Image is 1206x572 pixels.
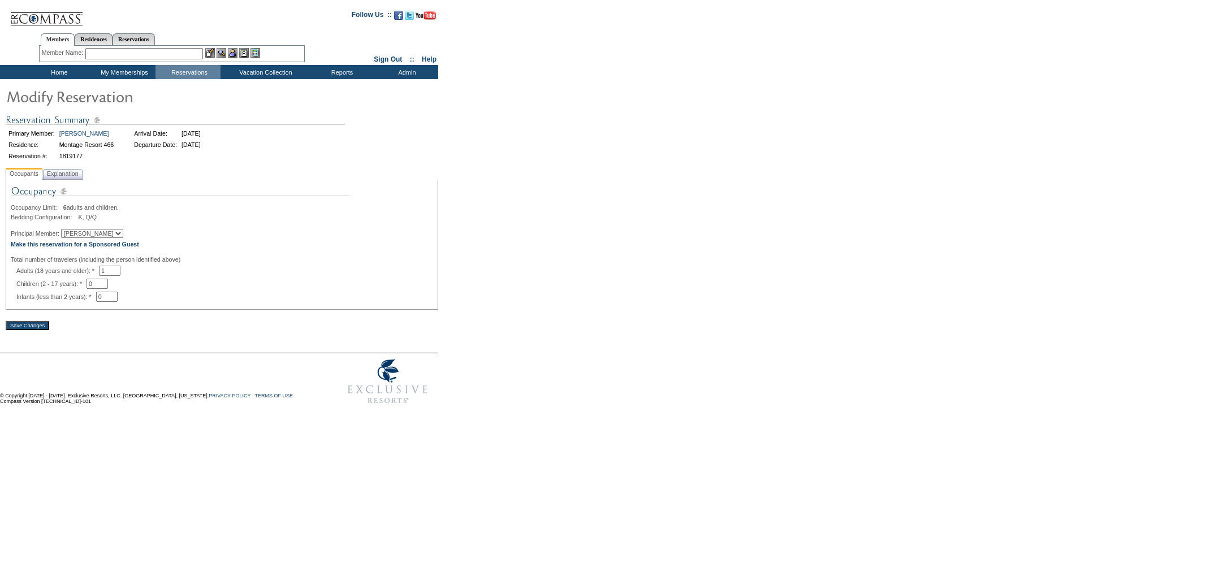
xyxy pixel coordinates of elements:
a: Become our fan on Facebook [394,14,403,21]
span: Adults (18 years and older): * [16,267,99,274]
a: TERMS OF USE [255,393,293,398]
a: Sign Out [374,55,402,63]
span: Bedding Configuration: [11,214,76,220]
td: Residence: [7,140,57,150]
img: Compass Home [10,3,83,26]
td: 1819177 [58,151,116,161]
a: Subscribe to our YouTube Channel [416,14,436,21]
td: [DATE] [180,140,202,150]
img: Occupancy [11,184,350,204]
img: Reservation Summary [6,113,345,127]
td: Home [25,65,90,79]
a: Follow us on Twitter [405,14,414,21]
td: Follow Us :: [352,10,392,23]
a: [PERSON_NAME] [59,130,109,137]
td: [DATE] [180,128,202,138]
img: Reservations [239,48,249,58]
span: 6 [63,204,67,211]
img: b_edit.gif [205,48,215,58]
span: :: [410,55,414,63]
td: Primary Member: [7,128,57,138]
div: Total number of travelers (including the person identified above) [11,256,433,263]
img: Follow us on Twitter [405,11,414,20]
td: Reservations [155,65,221,79]
span: K, Q/Q [78,214,97,220]
span: Infants (less than 2 years): * [16,293,96,300]
a: Reservations [113,33,155,45]
td: Montage Resort 466 [58,140,116,150]
input: Save Changes [6,321,49,330]
td: My Memberships [90,65,155,79]
td: Arrival Date: [132,128,179,138]
img: Modify Reservation [6,85,232,107]
a: Make this reservation for a Sponsored Guest [11,241,139,248]
span: Occupancy Limit: [11,204,62,211]
img: Subscribe to our YouTube Channel [416,11,436,20]
img: b_calculator.gif [250,48,260,58]
a: PRIVACY POLICY [209,393,250,398]
img: Impersonate [228,48,237,58]
span: Occupants [7,168,41,180]
span: Explanation [45,168,81,180]
span: Children (2 - 17 years): * [16,280,87,287]
div: Member Name: [42,48,85,58]
img: Exclusive Resorts [337,353,438,410]
td: Reports [308,65,373,79]
img: Become our fan on Facebook [394,11,403,20]
span: Principal Member: [11,230,59,237]
td: Vacation Collection [221,65,308,79]
td: Departure Date: [132,140,179,150]
a: Help [422,55,436,63]
a: Members [41,33,75,46]
div: adults and children. [11,204,433,211]
td: Admin [373,65,438,79]
img: View [217,48,226,58]
td: Reservation #: [7,151,57,161]
a: Residences [75,33,113,45]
